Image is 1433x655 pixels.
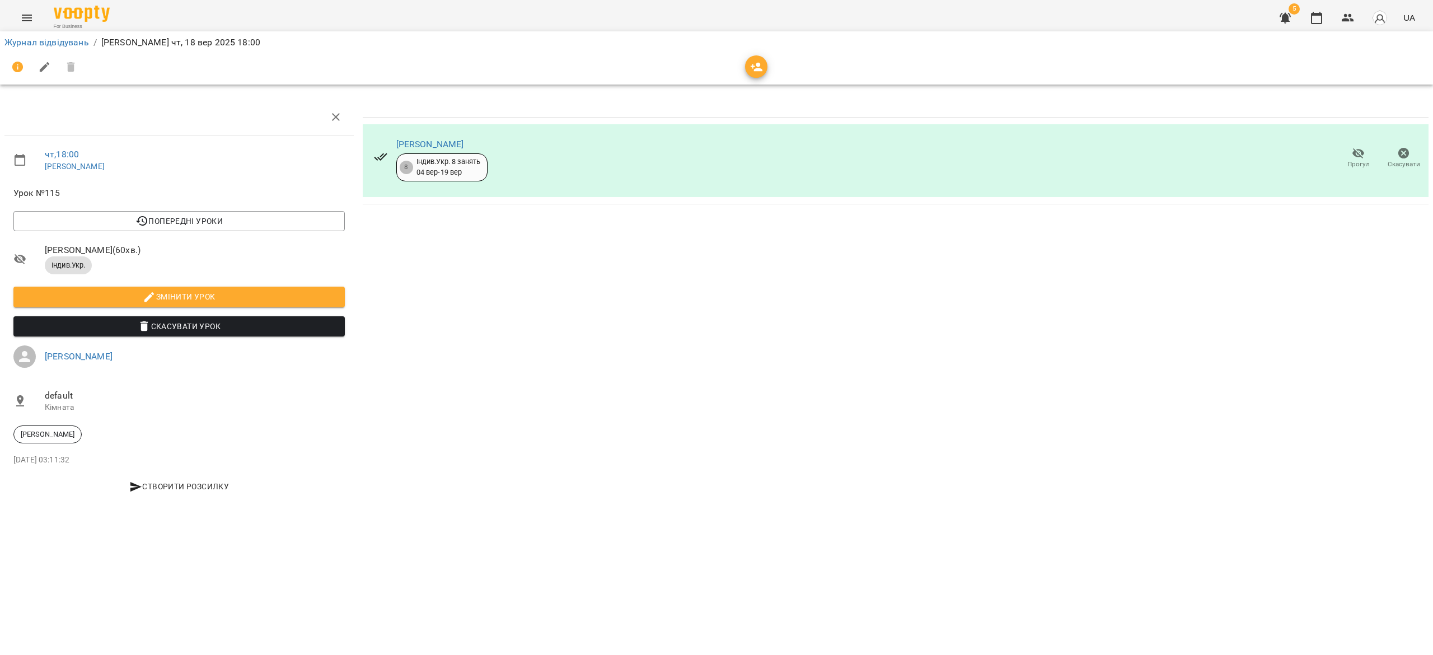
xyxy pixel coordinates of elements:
[1372,10,1388,26] img: avatar_s.png
[22,214,336,228] span: Попередні уроки
[13,455,345,466] p: [DATE] 03:11:32
[45,162,105,171] a: [PERSON_NAME]
[1403,12,1415,24] span: UA
[14,429,81,439] span: [PERSON_NAME]
[13,186,345,200] span: Урок №115
[13,287,345,307] button: Змінити урок
[45,244,345,257] span: [PERSON_NAME] ( 60 хв. )
[101,36,260,49] p: [PERSON_NAME] чт, 18 вер 2025 18:00
[13,316,345,336] button: Скасувати Урок
[1381,143,1426,174] button: Скасувати
[1388,160,1420,169] span: Скасувати
[13,4,40,31] button: Menu
[13,425,82,443] div: [PERSON_NAME]
[1289,3,1300,15] span: 5
[22,290,336,303] span: Змінити урок
[4,37,89,48] a: Журнал відвідувань
[1347,160,1370,169] span: Прогул
[45,260,92,270] span: Індив.Укр.
[45,149,79,160] a: чт , 18:00
[416,157,481,177] div: Індив.Укр. 8 занять 04 вер - 19 вер
[45,351,113,362] a: [PERSON_NAME]
[18,480,340,493] span: Створити розсилку
[93,36,97,49] li: /
[1399,7,1420,28] button: UA
[13,211,345,231] button: Попередні уроки
[4,36,1429,49] nav: breadcrumb
[1336,143,1381,174] button: Прогул
[45,389,345,403] span: default
[13,476,345,497] button: Створити розсилку
[54,23,110,30] span: For Business
[400,161,413,174] div: 8
[54,6,110,22] img: Voopty Logo
[45,402,345,413] p: Кімната
[396,139,464,149] a: [PERSON_NAME]
[22,320,336,333] span: Скасувати Урок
